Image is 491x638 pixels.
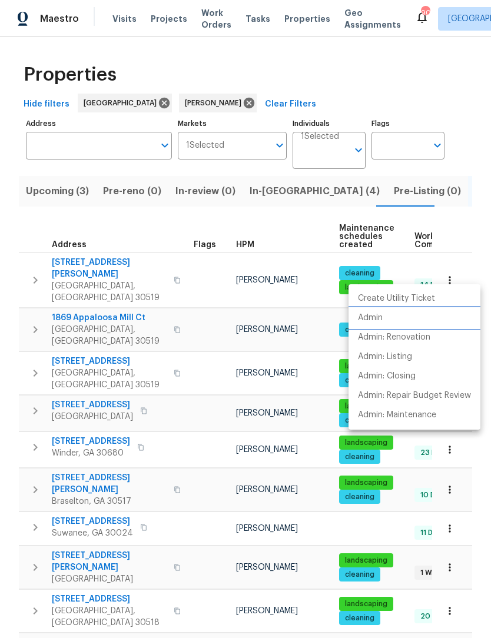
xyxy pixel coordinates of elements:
p: Admin: Renovation [358,331,430,344]
p: Create Utility Ticket [358,293,435,305]
p: Admin: Closing [358,370,416,383]
p: Admin: Listing [358,351,412,363]
p: Admin: Maintenance [358,409,436,421]
p: Admin [358,312,383,324]
p: Admin: Repair Budget Review [358,390,471,402]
